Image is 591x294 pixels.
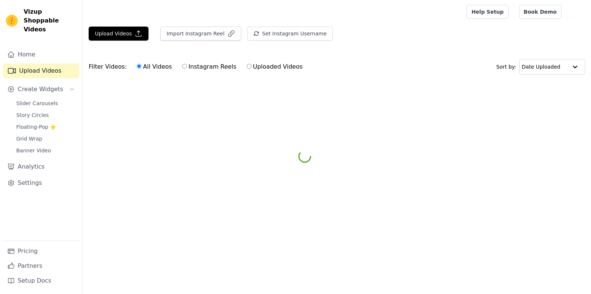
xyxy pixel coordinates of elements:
span: Floating-Pop ⭐ [16,123,56,131]
span: Grid Wrap [16,135,42,142]
a: Book Demo [519,5,561,19]
a: Setup Docs [3,273,79,288]
input: Instagram Reels [182,64,187,69]
div: Filter Videos: [89,58,307,75]
span: Vizup Shoppable Videos [24,7,76,34]
button: Create Widgets [3,82,79,97]
a: Story Circles [12,110,79,120]
button: Upload Videos [89,27,148,41]
a: Upload Videos [3,63,79,78]
a: Floating-Pop ⭐ [12,122,79,132]
a: Help Setup [467,5,508,19]
div: Sort by: [496,59,585,75]
a: Grid Wrap [12,134,79,144]
label: Uploaded Videos [246,62,303,72]
input: Uploaded Videos [247,64,252,69]
a: Partners [3,259,79,273]
span: Banner Video [16,147,51,154]
span: Story Circles [16,111,49,119]
a: Slider Carousels [12,98,79,108]
button: Set Instagram Username [247,27,333,41]
a: Banner Video [12,145,79,156]
span: Slider Carousels [16,100,58,107]
a: Home [3,47,79,62]
a: Settings [3,176,79,190]
span: Create Widgets [18,85,63,94]
label: Instagram Reels [182,62,236,72]
button: Import Instagram Reel [160,27,241,41]
img: Vizup [6,15,18,27]
input: All Videos [137,64,141,69]
label: All Videos [136,62,172,72]
a: Pricing [3,244,79,259]
a: Analytics [3,159,79,174]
